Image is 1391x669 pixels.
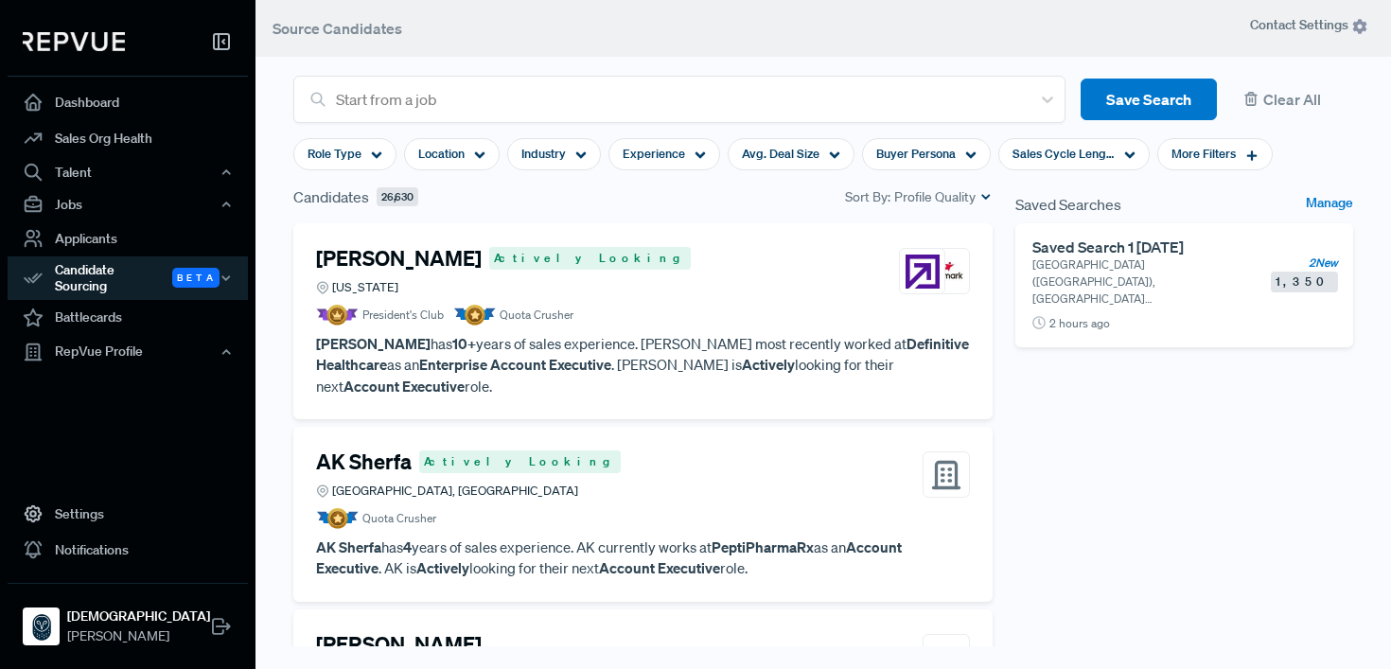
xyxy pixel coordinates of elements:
[8,336,248,368] button: RepVue Profile
[1171,145,1236,163] span: More Filters
[316,632,482,657] h4: [PERSON_NAME]
[1012,145,1115,163] span: Sales Cycle Length
[500,307,573,324] span: Quota Crusher
[172,268,220,288] span: Beta
[316,537,970,579] p: has years of sales experience. AK currently works at as an . AK is looking for their next role.
[8,583,248,654] a: Samsara[DEMOGRAPHIC_DATA][PERSON_NAME]
[929,255,963,289] img: Aramark
[362,510,436,527] span: Quota Crusher
[742,355,795,374] strong: Actively
[1250,15,1368,35] span: Contact Settings
[8,84,248,120] a: Dashboard
[599,558,720,577] strong: Account Executive
[1032,256,1247,308] p: [GEOGRAPHIC_DATA] ([GEOGRAPHIC_DATA]), [GEOGRAPHIC_DATA] ([GEOGRAPHIC_DATA]), [GEOGRAPHIC_DATA], ...
[1271,272,1338,292] span: 1,350
[308,145,361,163] span: Role Type
[521,145,566,163] span: Industry
[377,187,418,207] span: 26,630
[316,305,359,326] img: President Badge
[343,377,465,396] strong: Account Executive
[1032,238,1271,256] h6: Saved Search 1 [DATE]
[316,334,431,353] strong: [PERSON_NAME]
[452,334,476,353] strong: 10+
[712,537,814,556] strong: PeptiPharmaRx
[894,187,976,207] span: Profile Quality
[8,256,248,300] div: Candidate Sourcing
[623,145,685,163] span: Experience
[1049,315,1110,332] span: 2 hours ago
[8,532,248,568] a: Notifications
[293,185,369,208] span: Candidates
[403,537,412,556] strong: 4
[453,305,496,326] img: Quota Badge
[8,300,248,336] a: Battlecards
[67,607,210,626] strong: [DEMOGRAPHIC_DATA]
[416,558,469,577] strong: Actively
[362,307,444,324] span: President's Club
[906,255,940,289] img: Definitive Healthcare
[23,32,125,51] img: RepVue
[845,187,993,207] div: Sort By:
[8,496,248,532] a: Settings
[8,188,248,220] button: Jobs
[419,450,621,473] span: Actively Looking
[419,355,611,374] strong: Enterprise Account Executive
[1081,79,1217,121] button: Save Search
[1015,193,1121,216] span: Saved Searches
[1232,79,1353,121] button: Clear All
[67,626,210,646] span: [PERSON_NAME]
[316,537,381,556] strong: AK Sherfa
[418,145,465,163] span: Location
[1309,255,1338,272] span: 2 New
[489,247,691,270] span: Actively Looking
[316,508,359,529] img: Quota Badge
[876,145,956,163] span: Buyer Persona
[332,482,578,500] span: [GEOGRAPHIC_DATA], [GEOGRAPHIC_DATA]
[8,220,248,256] a: Applicants
[1306,193,1353,216] a: Manage
[316,246,482,271] h4: [PERSON_NAME]
[332,278,398,296] span: [US_STATE]
[8,256,248,300] button: Candidate Sourcing Beta
[742,145,819,163] span: Avg. Deal Size
[8,156,248,188] button: Talent
[26,611,57,642] img: Samsara
[316,333,970,397] p: has years of sales experience. [PERSON_NAME] most recently worked at as an . [PERSON_NAME] is loo...
[273,19,402,38] span: Source Candidates
[316,449,412,474] h4: AK Sherfa
[8,120,248,156] a: Sales Org Health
